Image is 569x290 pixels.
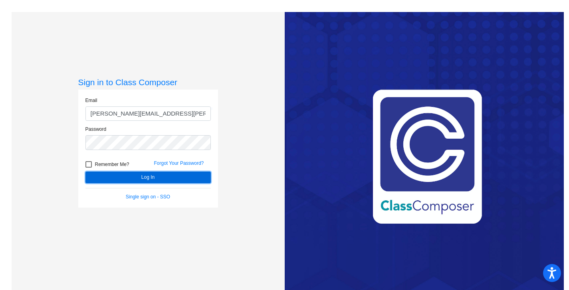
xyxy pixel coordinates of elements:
button: Log In [85,172,211,183]
a: Forgot Your Password? [154,160,204,166]
a: Single sign on - SSO [126,194,170,200]
span: Remember Me? [95,160,129,169]
label: Password [85,126,107,133]
h3: Sign in to Class Composer [78,77,218,87]
label: Email [85,97,97,104]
